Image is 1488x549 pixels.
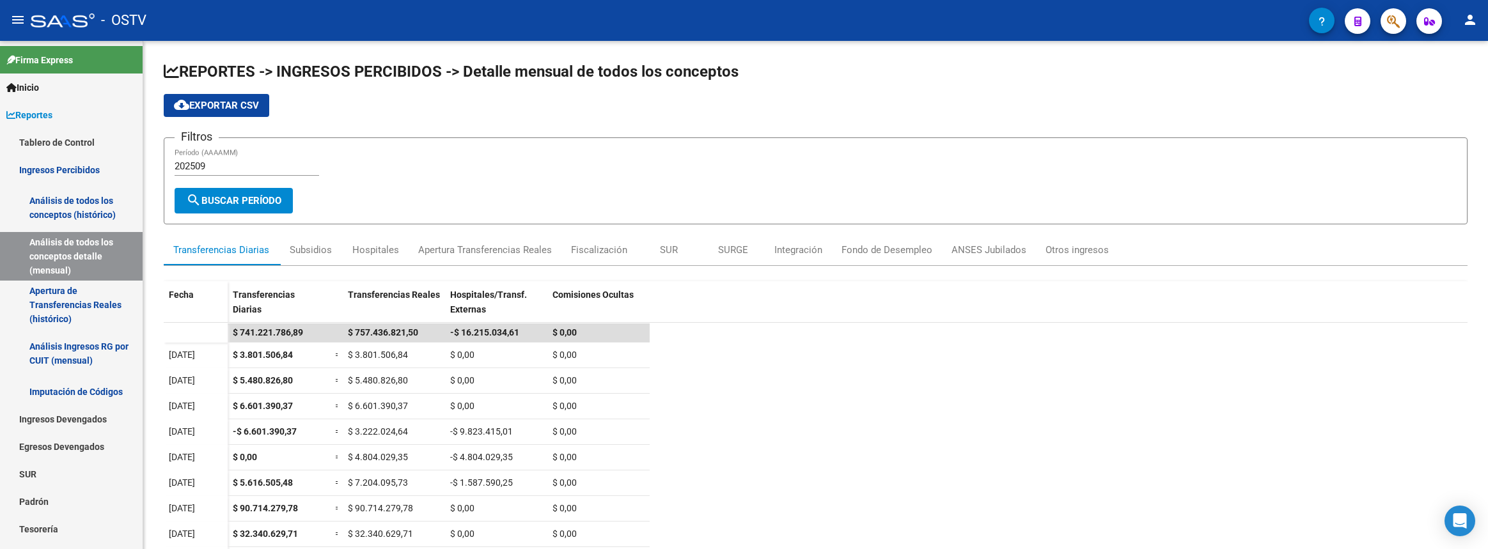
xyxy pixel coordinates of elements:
[450,290,527,314] span: Hospitales/Transf. Externas
[450,529,474,539] span: $ 0,00
[169,452,195,462] span: [DATE]
[718,243,748,257] div: SURGE
[348,327,418,337] span: $ 757.436.821,50
[348,529,413,539] span: $ 32.340.629,71
[552,477,577,488] span: $ 0,00
[450,426,513,437] span: -$ 9.823.415,01
[552,426,577,437] span: $ 0,00
[233,375,293,385] span: $ 5.480.826,80
[169,529,195,539] span: [DATE]
[233,529,298,539] span: $ 32.340.629,71
[660,243,678,257] div: SUR
[1046,243,1109,257] div: Otros ingresos
[335,503,340,513] span: =
[418,243,552,257] div: Apertura Transferencias Reales
[233,290,295,314] span: Transferencias Diarias
[174,97,189,112] mat-icon: cloud_download
[228,281,330,335] datatable-header-cell: Transferencias Diarias
[6,53,73,67] span: Firma Express
[164,63,739,81] span: REPORTES -> INGRESOS PERCIBIDOS -> Detalle mensual de todos los conceptos
[445,281,547,335] datatable-header-cell: Hospitales/Transf. Externas
[164,281,228,335] datatable-header-cell: Fecha
[343,281,445,335] datatable-header-cell: Transferencias Reales
[233,401,293,411] span: $ 6.601.390,37
[335,401,340,411] span: =
[169,426,195,437] span: [DATE]
[348,290,440,300] span: Transferencias Reales
[348,401,408,411] span: $ 6.601.390,37
[6,108,52,122] span: Reportes
[552,529,577,539] span: $ 0,00
[348,426,408,437] span: $ 3.222.024,64
[175,128,219,146] h3: Filtros
[10,12,26,27] mat-icon: menu
[552,290,634,300] span: Comisiones Ocultas
[174,100,259,111] span: Exportar CSV
[186,192,201,208] mat-icon: search
[450,452,513,462] span: -$ 4.804.029,35
[175,188,293,213] button: Buscar Período
[169,350,195,360] span: [DATE]
[450,327,519,337] span: -$ 16.215.034,61
[348,477,408,488] span: $ 7.204.095,73
[335,477,340,488] span: =
[552,327,577,337] span: $ 0,00
[335,350,340,360] span: =
[233,503,298,513] span: $ 90.714.279,78
[335,529,340,539] span: =
[450,375,474,385] span: $ 0,00
[335,375,340,385] span: =
[169,375,195,385] span: [DATE]
[552,503,577,513] span: $ 0,00
[169,290,194,300] span: Fecha
[233,350,293,360] span: $ 3.801.506,84
[1462,12,1478,27] mat-icon: person
[186,195,281,206] span: Buscar Período
[335,452,340,462] span: =
[450,503,474,513] span: $ 0,00
[6,81,39,95] span: Inicio
[233,477,293,488] span: $ 5.616.505,48
[774,243,822,257] div: Integración
[233,452,257,462] span: $ 0,00
[169,503,195,513] span: [DATE]
[290,243,332,257] div: Subsidios
[164,94,269,117] button: Exportar CSV
[169,477,195,488] span: [DATE]
[552,401,577,411] span: $ 0,00
[169,401,195,411] span: [DATE]
[571,243,627,257] div: Fiscalización
[348,375,408,385] span: $ 5.480.826,80
[450,477,513,488] span: -$ 1.587.590,25
[233,426,297,437] span: -$ 6.601.390,37
[348,452,408,462] span: $ 4.804.029,35
[233,327,303,337] span: $ 741.221.786,89
[348,350,408,360] span: $ 3.801.506,84
[450,350,474,360] span: $ 0,00
[842,243,932,257] div: Fondo de Desempleo
[173,243,269,257] div: Transferencias Diarias
[1445,506,1475,536] div: Open Intercom Messenger
[547,281,650,335] datatable-header-cell: Comisiones Ocultas
[335,426,340,437] span: =
[352,243,399,257] div: Hospitales
[552,452,577,462] span: $ 0,00
[952,243,1026,257] div: ANSES Jubilados
[450,401,474,411] span: $ 0,00
[348,503,413,513] span: $ 90.714.279,78
[101,6,146,35] span: - OSTV
[552,375,577,385] span: $ 0,00
[552,350,577,360] span: $ 0,00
